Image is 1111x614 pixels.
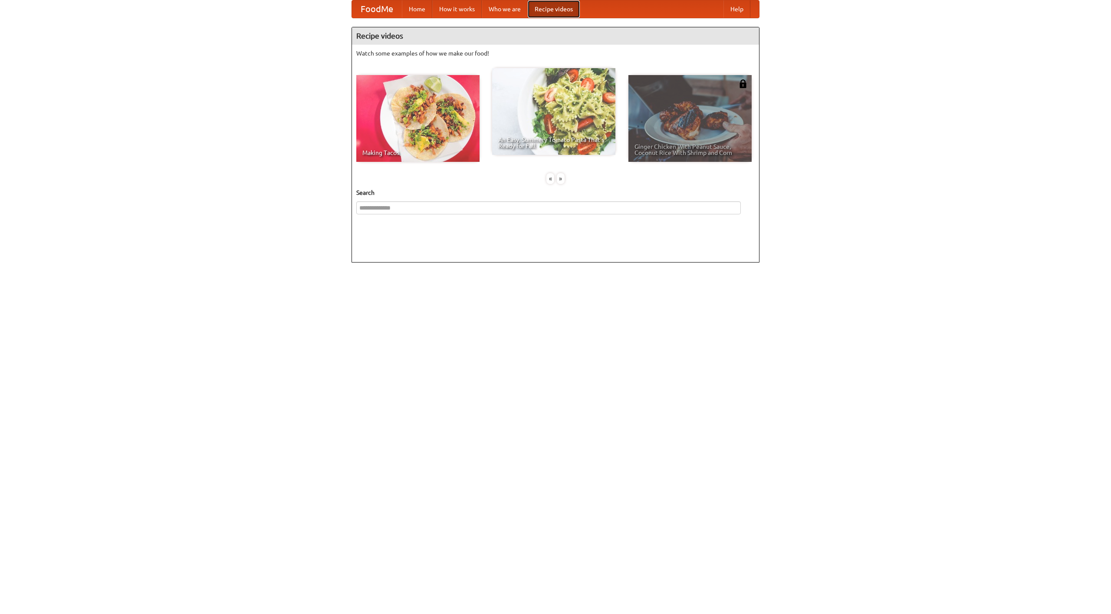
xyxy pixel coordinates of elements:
a: How it works [432,0,482,18]
a: Who we are [482,0,528,18]
div: « [546,173,554,184]
a: Home [402,0,432,18]
a: Making Tacos [356,75,480,162]
h5: Search [356,188,755,197]
span: An Easy, Summery Tomato Pasta That's Ready for Fall [498,137,609,149]
a: FoodMe [352,0,402,18]
a: Help [723,0,750,18]
a: An Easy, Summery Tomato Pasta That's Ready for Fall [492,68,615,155]
img: 483408.png [739,79,747,88]
span: Making Tacos [362,150,473,156]
div: » [557,173,565,184]
a: Recipe videos [528,0,580,18]
p: Watch some examples of how we make our food! [356,49,755,58]
h4: Recipe videos [352,27,759,45]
